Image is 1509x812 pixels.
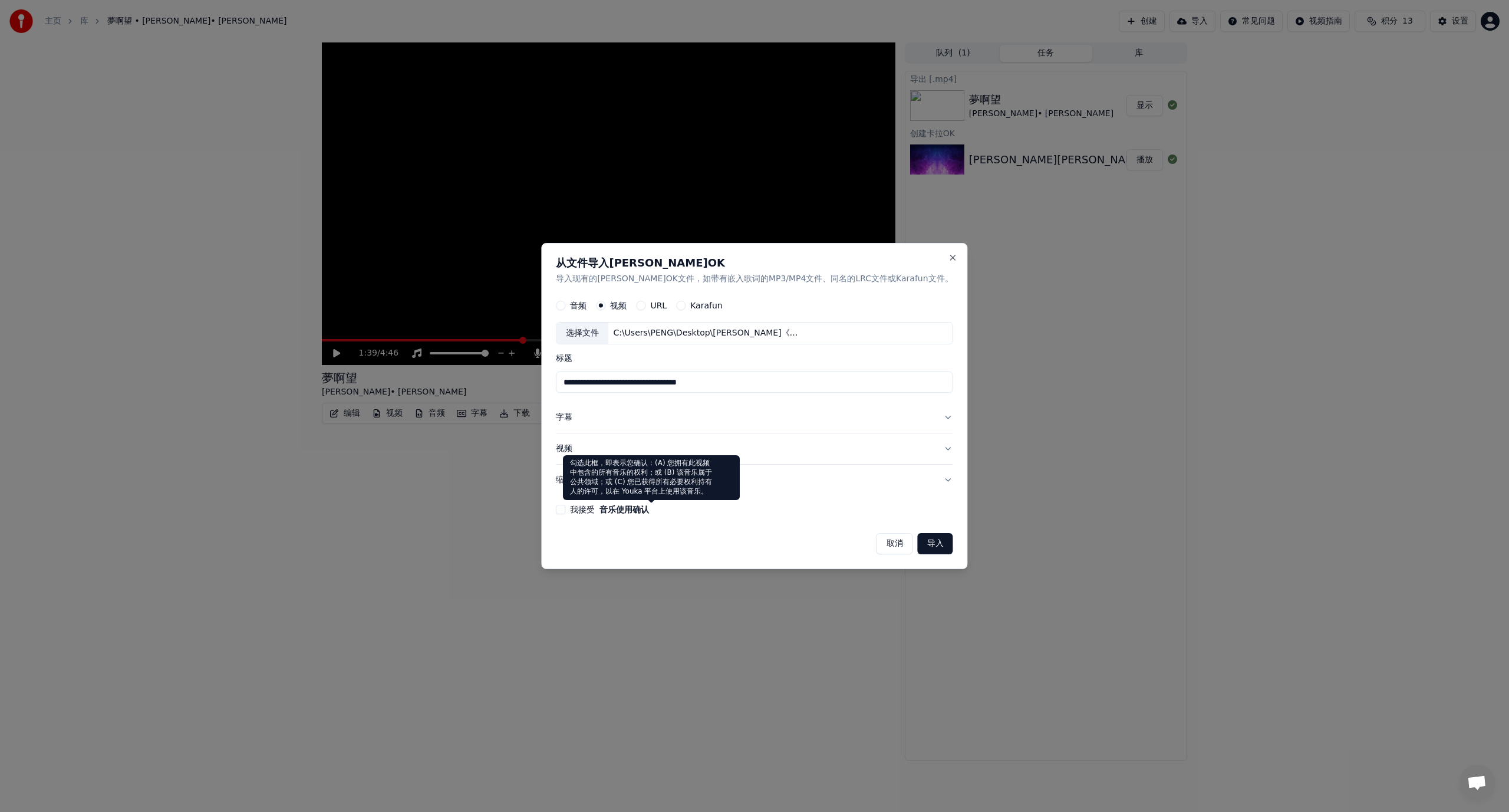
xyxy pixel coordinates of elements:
label: Karafun [690,302,723,310]
div: C:\Users\PENG\Desktop\[PERSON_NAME]《租購》｜Official Music Video.mp4 [608,328,809,340]
div: 选择文件 [556,323,608,344]
button: 我接受 [599,505,649,514]
label: 标题 [556,354,953,363]
label: 视频 [610,302,627,310]
button: 字幕 [556,403,953,433]
div: 勾选此框，即表示您确认：(A) 您拥有此视频中包含的所有音乐的权利；或 (B) 该音乐属于公共领域；或 (C) 您已获得所有必要权利持有人的许可，以在 Youka 平台上使用该音乐。 [563,455,740,500]
label: 音频 [570,302,587,310]
p: 导入现有的[PERSON_NAME]OK文件，如带有嵌入歌词的MP3/MP4文件、同名的LRC文件或Karafun文件。 [556,273,953,285]
button: 视频 [556,433,953,464]
label: URL [650,302,667,310]
button: 取消 [877,533,913,554]
button: 导入 [918,533,953,554]
button: 缩略图 [556,465,953,495]
h2: 从文件导入[PERSON_NAME]OK [556,258,953,268]
label: 我接受 [570,505,649,514]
